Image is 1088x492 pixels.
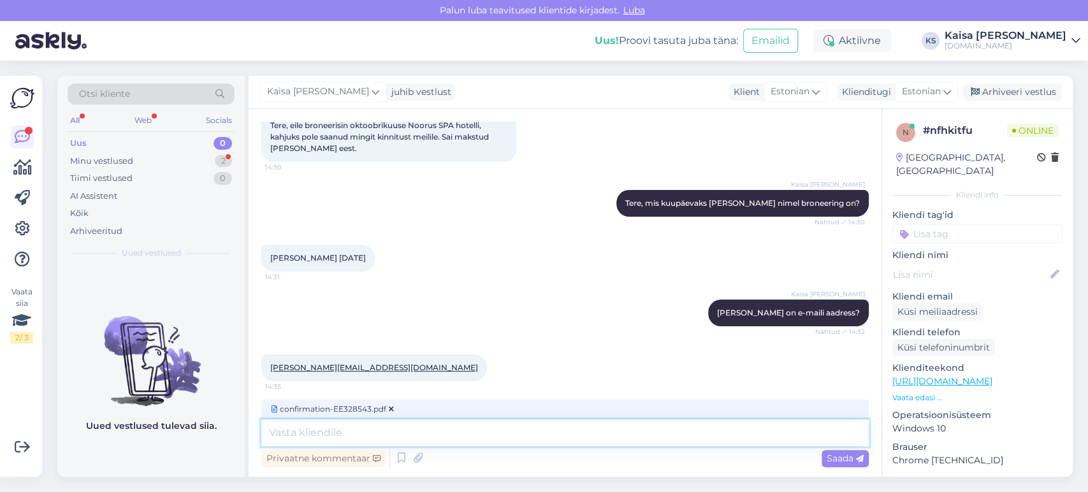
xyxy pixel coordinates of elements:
span: Saada [827,452,864,464]
span: 14:35 [265,382,313,391]
div: Klient [729,85,760,99]
span: Tere, eile broneerisin oktoobrikuuse Noorus SPA hotelli, kahjuks pole saanud mingit kinnitust mei... [270,120,491,153]
div: Arhiveeri vestlus [963,83,1061,101]
span: Otsi kliente [79,87,130,101]
div: [DOMAIN_NAME] [945,41,1066,51]
span: Kaisa [PERSON_NAME] [791,289,865,299]
span: 14:31 [265,272,313,282]
button: Emailid [743,29,798,53]
p: Uued vestlused tulevad siia. [86,419,217,433]
span: Kaisa [PERSON_NAME] [791,180,865,189]
span: Estonian [902,85,941,99]
span: n [903,127,909,137]
span: Nähtud ✓ 14:32 [815,327,865,336]
span: 14:30 [265,163,313,172]
div: 2 [215,155,232,168]
div: Aktiivne [813,29,891,52]
div: Kõik [70,207,89,220]
span: confirmation-EE328543.pdf [269,403,396,415]
div: Socials [203,112,235,129]
div: 0 [214,172,232,185]
div: Web [132,112,154,129]
p: Brauser [892,440,1063,454]
span: Uued vestlused [122,247,181,259]
p: Vaata edasi ... [892,392,1063,403]
p: Operatsioonisüsteem [892,409,1063,422]
p: Kliendi tag'id [892,208,1063,222]
div: All [68,112,82,129]
p: Kliendi nimi [892,249,1063,262]
p: Windows 10 [892,422,1063,435]
span: Luba [620,4,649,16]
div: [GEOGRAPHIC_DATA], [GEOGRAPHIC_DATA] [896,151,1037,178]
div: Privaatne kommentaar [261,450,386,467]
div: 0 [214,137,232,150]
p: Klienditeekond [892,361,1063,375]
img: Askly Logo [10,86,34,110]
span: [PERSON_NAME] on e-maili aadress? [717,308,860,317]
p: Kliendi email [892,290,1063,303]
div: juhib vestlust [386,85,451,99]
div: KS [922,32,939,50]
div: Proovi tasuta juba täna: [595,33,738,48]
div: # nfhkitfu [923,123,1007,138]
span: [PERSON_NAME] [DATE] [270,253,366,263]
span: Nähtud ✓ 14:30 [815,217,865,227]
img: No chats [57,293,245,408]
a: [URL][DOMAIN_NAME] [892,375,992,387]
div: Klienditugi [837,85,891,99]
div: AI Assistent [70,190,117,203]
div: Tiimi vestlused [70,172,133,185]
div: Vaata siia [10,286,33,344]
div: Kliendi info [892,189,1063,201]
span: Kaisa [PERSON_NAME] [267,85,369,99]
input: Lisa tag [892,224,1063,243]
b: Uus! [595,34,619,47]
span: Tere, mis kuupäevaks [PERSON_NAME] nimel broneering on? [625,198,860,208]
div: Minu vestlused [70,155,133,168]
input: Lisa nimi [893,268,1048,282]
a: [PERSON_NAME][EMAIL_ADDRESS][DOMAIN_NAME] [270,363,478,372]
span: Estonian [771,85,809,99]
p: Chrome [TECHNICAL_ID] [892,454,1063,467]
span: Online [1007,124,1059,138]
div: Küsi meiliaadressi [892,303,983,321]
div: Uus [70,137,87,150]
div: 2 / 3 [10,332,33,344]
div: Arhiveeritud [70,225,122,238]
a: Kaisa [PERSON_NAME][DOMAIN_NAME] [945,31,1080,51]
div: Kaisa [PERSON_NAME] [945,31,1066,41]
div: Küsi telefoninumbrit [892,339,995,356]
p: Kliendi telefon [892,326,1063,339]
